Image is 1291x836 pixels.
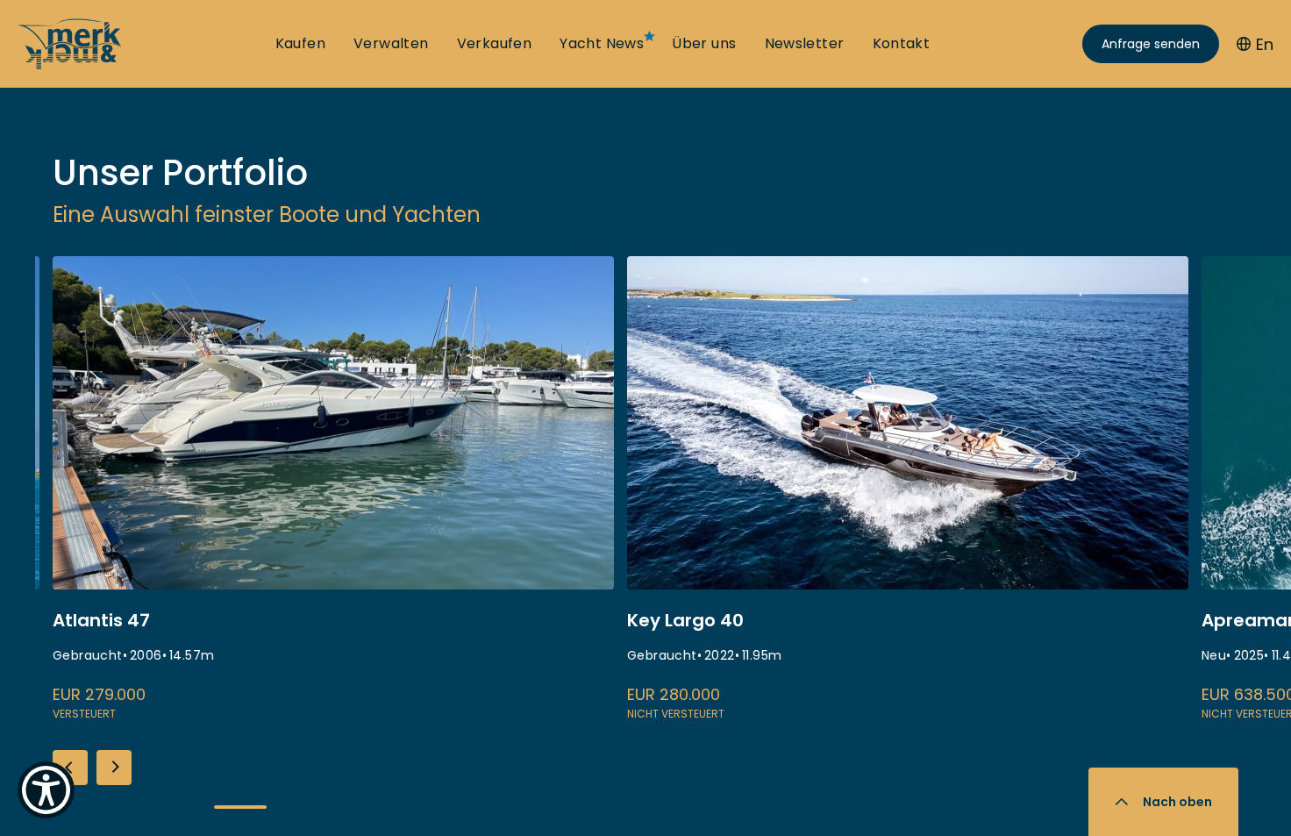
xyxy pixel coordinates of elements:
a: Verwalten [353,34,429,54]
div: Previous slide [53,750,88,785]
a: Newsletter [765,34,845,54]
a: Yacht News [560,34,644,54]
a: Verkaufen [457,34,532,54]
button: Show Accessibility Preferences [18,761,75,818]
a: Kaufen [275,34,325,54]
button: En [1237,32,1273,56]
a: Über uns [672,34,736,54]
a: Kontakt [873,34,931,54]
button: Nach oben [1088,768,1238,836]
a: Anfrage senden [1082,25,1219,63]
div: Next slide [96,750,132,785]
span: Anfrage senden [1102,35,1200,54]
